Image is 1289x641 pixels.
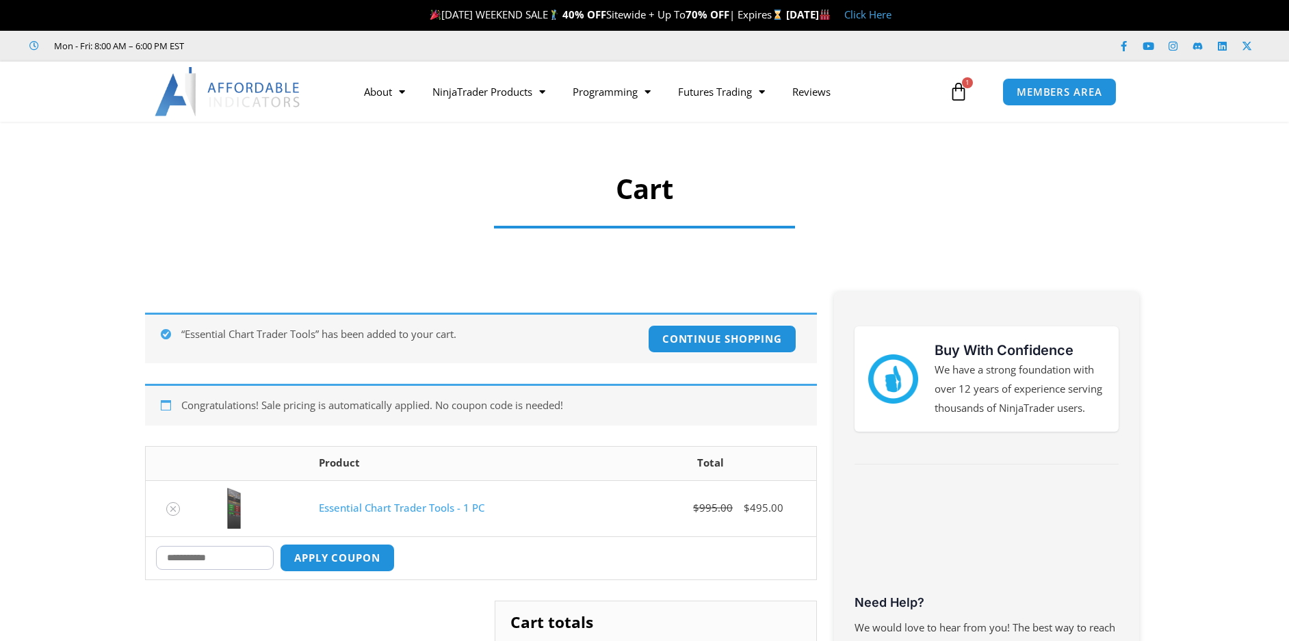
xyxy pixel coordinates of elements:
a: Programming [559,76,664,107]
th: Total [604,447,816,480]
bdi: 495.00 [744,501,783,514]
a: About [350,76,419,107]
strong: 70% OFF [686,8,729,21]
iframe: Customer reviews powered by Trustpilot [203,39,408,53]
h3: Need Help? [855,594,1119,610]
a: 1 [928,72,989,112]
a: Futures Trading [664,76,779,107]
div: Congratulations! Sale pricing is automatically applied. No coupon code is needed! [145,384,817,426]
div: “Essential Chart Trader Tools” has been added to your cart. [145,313,817,363]
span: $ [744,501,750,514]
span: MEMBERS AREA [1017,87,1102,97]
button: Apply coupon [280,544,395,572]
a: Click Here [844,8,891,21]
a: Continue shopping [648,325,796,353]
img: 🏌️‍♂️ [549,10,559,20]
iframe: Customer reviews powered by Trustpilot [855,488,1119,591]
img: 🏭 [820,10,830,20]
img: Essential Chart Trader Tools | Affordable Indicators – NinjaTrader [210,488,258,529]
a: MEMBERS AREA [1002,78,1117,106]
p: We have a strong foundation with over 12 years of experience serving thousands of NinjaTrader users. [935,361,1106,418]
img: mark thumbs good 43913 | Affordable Indicators – NinjaTrader [868,354,917,404]
span: $ [693,501,699,514]
h1: Cart [192,170,1098,208]
img: LogoAI | Affordable Indicators – NinjaTrader [155,67,302,116]
h3: Buy With Confidence [935,340,1106,361]
a: Remove Essential Chart Trader Tools - 1 PC from cart [166,502,180,516]
img: ⌛ [772,10,783,20]
a: Essential Chart Trader Tools - 1 PC [319,501,484,514]
img: 🎉 [430,10,441,20]
span: 1 [962,77,973,88]
strong: 40% OFF [562,8,606,21]
nav: Menu [350,76,946,107]
bdi: 995.00 [693,501,733,514]
a: NinjaTrader Products [419,76,559,107]
strong: [DATE] [786,8,831,21]
span: Mon - Fri: 8:00 AM – 6:00 PM EST [51,38,184,54]
th: Product [309,447,604,480]
a: Reviews [779,76,844,107]
span: [DATE] WEEKEND SALE Sitewide + Up To | Expires [427,8,786,21]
